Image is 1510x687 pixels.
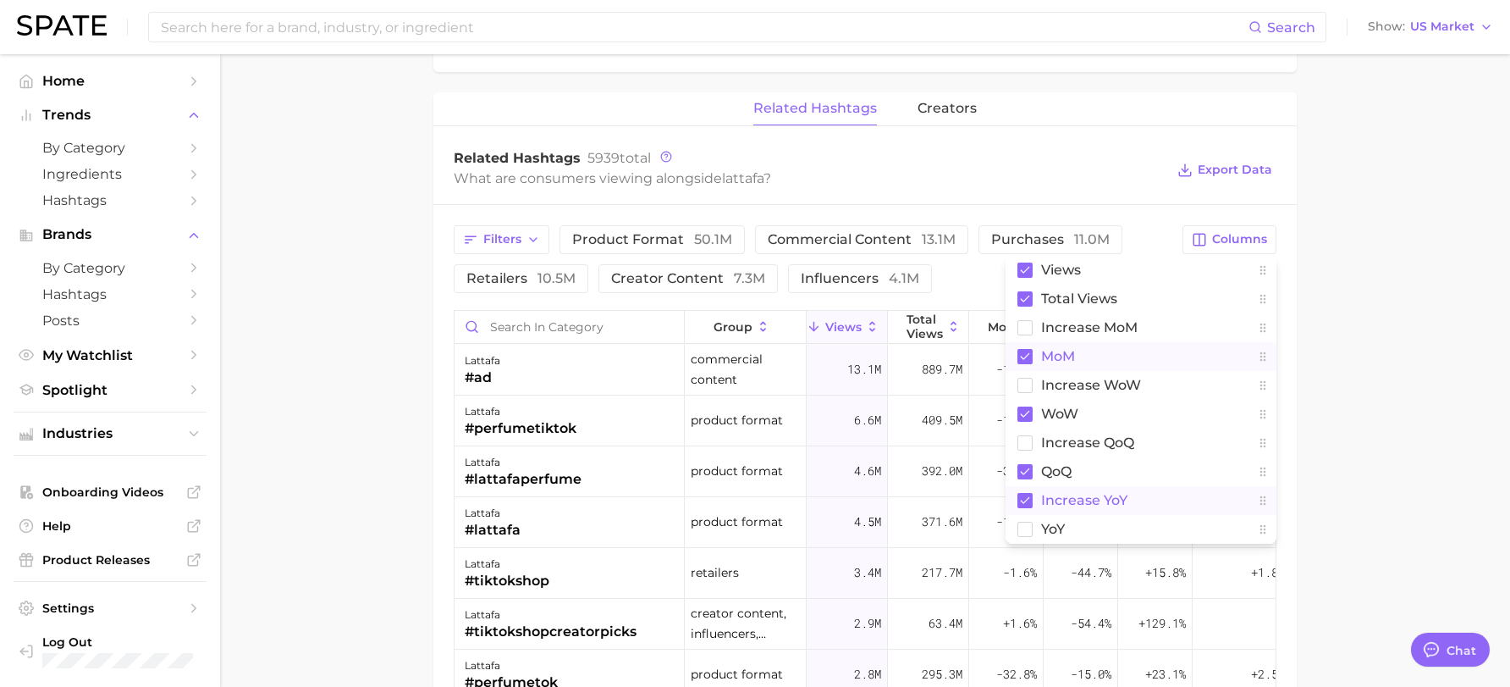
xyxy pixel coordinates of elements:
span: +129.1% [1138,613,1186,634]
span: 889.7m [922,359,962,380]
div: lattafa [465,656,558,676]
span: Search [1267,19,1315,36]
div: #tiktokshop [465,571,549,591]
button: Filters [454,225,549,254]
span: retailers [466,272,576,285]
span: 3.4m [854,562,881,583]
span: -1.6% [1003,562,1037,583]
a: Ingredients [14,161,207,187]
span: Product Releases [42,552,178,568]
span: Log Out [42,634,233,650]
span: Spotlight [42,382,178,398]
span: 4.1m [889,270,919,286]
span: -19.1% [996,359,1037,380]
a: Spotlight [14,377,207,403]
span: 409.5m [922,410,962,430]
a: My Watchlist [14,342,207,368]
button: lattafa#perfumetiktokproduct format6.6m409.5m-18.6%-32.2%+40.3%+3.5m [455,396,1291,446]
span: -18.6% [996,410,1037,430]
span: MoM [1041,349,1075,363]
span: 13.1m [922,231,956,247]
span: Onboarding Videos [42,485,178,500]
span: -19.1% [996,512,1037,532]
span: Ingredients [42,166,178,182]
button: lattafa#adcommercial content13.1m889.7m-19.1%-34.9%+42.7%+7.5m [455,345,1291,396]
img: SPATE [17,15,107,36]
button: Export Data [1173,158,1276,182]
div: #perfumetiktok [465,418,576,439]
span: +2.5m [1251,664,1285,684]
a: Hashtags [14,281,207,307]
span: Settings [42,601,178,616]
span: My Watchlist [42,347,178,363]
span: Hashtags [42,192,178,208]
span: 11.0m [1074,231,1110,247]
a: Help [14,513,207,539]
span: Total Views [907,313,943,340]
span: QoQ [1041,464,1072,479]
span: Total Views [1041,291,1117,306]
span: +23.1% [1145,664,1186,684]
span: lattafa [722,170,763,186]
span: by Category [42,140,178,156]
span: 4.5m [854,512,881,532]
span: purchases [991,233,1110,247]
div: #lattafaperfume [465,469,581,490]
button: lattafa#lattafaperfumeproduct format4.6m392.0m-30.3%-27.6%+6.4%+3.5m [455,446,1291,497]
span: 4.6m [854,461,881,481]
div: Columns [1006,256,1276,544]
span: by Category [42,260,178,276]
span: Related Hashtags [454,150,581,166]
span: group [714,320,752,334]
span: Filters [483,232,521,247]
span: creators [918,101,977,116]
span: influencers [801,272,919,285]
span: increase QoQ [1041,435,1134,450]
span: -15.0% [1071,664,1111,684]
a: by Category [14,135,207,161]
span: related hashtags [753,101,877,116]
div: What are consumers viewing alongside ? [454,167,1165,190]
span: YoY [1041,522,1065,536]
a: Hashtags [14,187,207,213]
span: -44.7% [1071,562,1111,583]
span: creator content [611,272,765,285]
button: Total Views [888,311,969,344]
span: increase YoY [1041,493,1127,507]
span: 5939 [587,150,620,166]
div: #tiktokshopcreatorpicks [465,622,637,642]
span: 392.0m [922,461,962,481]
div: lattafa [465,554,549,574]
div: #lattafa [465,520,521,540]
span: increase MoM [1041,320,1138,335]
button: Views [807,311,888,344]
a: Settings [14,596,207,621]
span: 63.4m [929,613,962,634]
a: Onboarding Videos [14,479,207,505]
span: Brands [42,227,178,242]
span: MoM [988,320,1017,334]
span: US Market [1410,22,1474,31]
span: WoW [1041,407,1078,421]
div: lattafa [465,605,637,625]
span: total [587,150,651,166]
span: 7.3m [734,270,765,286]
span: Increase WoW [1041,378,1141,392]
input: Search in category [455,311,684,343]
button: MoM [969,311,1044,344]
button: Brands [14,222,207,247]
span: -30.3% [996,461,1037,481]
span: product format [691,461,783,481]
div: lattafa [465,503,521,524]
span: Views [825,320,862,334]
span: product format [572,233,732,247]
a: Product Releases [14,547,207,573]
span: 2.8m [854,664,881,684]
span: Views [1041,263,1081,277]
div: #ad [465,368,500,388]
span: 2.9m [854,613,881,634]
span: Industries [42,426,178,441]
span: product format [691,512,783,532]
span: Help [42,518,178,534]
a: Home [14,68,207,94]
